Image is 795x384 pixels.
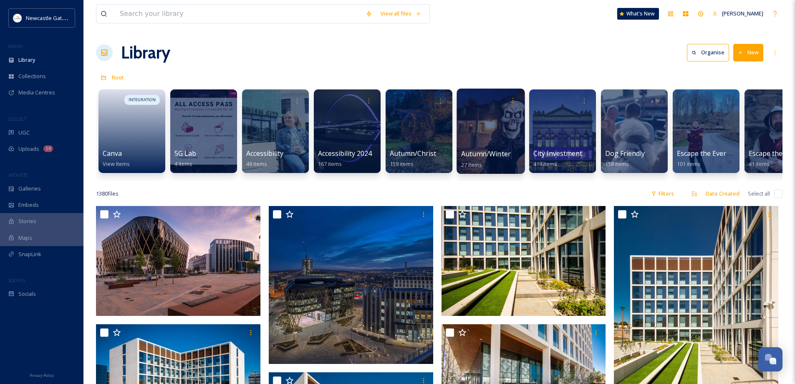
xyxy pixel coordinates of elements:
[749,160,770,168] span: 41 items
[96,206,260,316] img: NICD and FDC - Credit Gillespies.jpg
[18,72,46,80] span: Collections
[18,185,41,193] span: Galleries
[605,150,645,168] a: Dog Friendly158 items
[677,160,701,168] span: 101 items
[129,97,156,103] span: INTEGRATION
[30,373,54,378] span: Privacy Policy
[318,160,342,168] span: 167 items
[748,190,770,198] span: Select all
[461,160,482,168] span: 27 items
[18,217,36,225] span: Stories
[722,10,763,17] span: [PERSON_NAME]
[533,160,557,168] span: 419 items
[8,116,26,122] span: COLLECT
[376,5,425,22] a: View all files
[605,149,645,158] span: Dog Friendly
[687,44,733,61] a: Organise
[647,186,678,202] div: Filters
[96,190,119,198] span: 1380 file s
[390,150,492,168] a: Autumn/Christmas Campaign 25159 items
[687,44,729,61] button: Organise
[8,172,28,178] span: WIDGETS
[390,160,414,168] span: 159 items
[18,89,55,97] span: Media Centres
[605,160,629,168] span: 158 items
[533,149,607,158] span: City Investment Images
[43,145,53,152] div: 14
[390,149,492,158] span: Autumn/Christmas Campaign 25
[26,14,103,22] span: Newcastle Gateshead Initiative
[96,85,168,173] a: INTEGRATIONCanvaView Items
[708,5,767,22] a: [PERSON_NAME]
[8,43,23,49] span: MEDIA
[677,150,757,168] a: Escape the Everyday 2022101 items
[246,150,283,168] a: Accessibility49 items
[617,8,659,20] a: What's New
[174,150,196,168] a: 5G Lab4 items
[30,370,54,380] a: Privacy Policy
[18,250,41,258] span: SnapLink
[18,129,30,137] span: UGC
[103,149,122,158] span: Canva
[8,277,25,283] span: SOCIALS
[318,150,372,168] a: Accessibility 2024167 items
[677,149,757,158] span: Escape the Everyday 2022
[702,186,744,202] div: Date Created
[112,72,124,82] a: Root
[18,290,36,298] span: Socials
[269,206,433,364] img: Helix 090120200 - Credit Graeme Peacock.jpg
[442,206,606,316] img: KIER-BIO-3971.jpg
[174,160,192,168] span: 4 items
[758,347,782,371] button: Open Chat
[461,149,596,158] span: Autumn/Winter Partner Submissions 2025
[733,44,763,61] button: New
[246,149,283,158] span: Accessibility
[18,145,39,153] span: Uploads
[246,160,267,168] span: 49 items
[18,201,39,209] span: Embeds
[13,14,22,22] img: DqD9wEUd_400x400.jpg
[112,74,124,81] span: Root
[103,160,130,168] span: View Items
[18,234,32,242] span: Maps
[533,150,607,168] a: City Investment Images419 items
[318,149,372,158] span: Accessibility 2024
[174,149,196,158] span: 5G Lab
[461,150,596,168] a: Autumn/Winter Partner Submissions 202527 items
[116,5,361,23] input: Search your library
[18,56,35,64] span: Library
[121,40,170,65] a: Library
